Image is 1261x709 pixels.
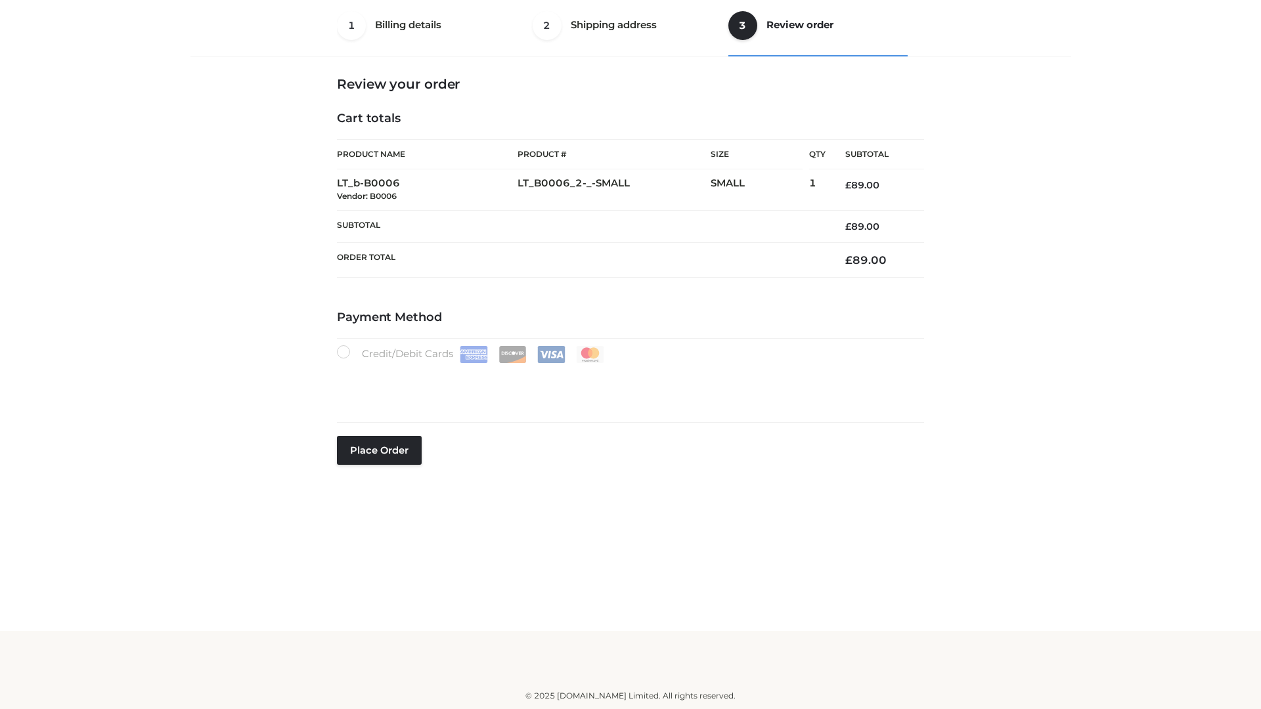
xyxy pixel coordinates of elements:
img: Amex [460,346,488,363]
iframe: Secure payment input frame [334,360,921,408]
h4: Payment Method [337,311,924,325]
bdi: 89.00 [845,253,887,267]
th: Order Total [337,243,826,278]
th: Subtotal [826,140,924,169]
bdi: 89.00 [845,179,879,191]
img: Mastercard [576,346,604,363]
th: Product # [518,139,711,169]
th: Qty [809,139,826,169]
td: 1 [809,169,826,211]
div: © 2025 [DOMAIN_NAME] Limited. All rights reserved. [195,689,1066,702]
img: Discover [498,346,527,363]
span: £ [845,221,851,232]
h3: Review your order [337,76,924,92]
small: Vendor: B0006 [337,191,397,201]
span: £ [845,253,852,267]
button: Place order [337,436,422,465]
td: LT_B0006_2-_-SMALL [518,169,711,211]
td: SMALL [711,169,809,211]
label: Credit/Debit Cards [337,345,606,363]
bdi: 89.00 [845,221,879,232]
td: LT_b-B0006 [337,169,518,211]
span: £ [845,179,851,191]
img: Visa [537,346,565,363]
th: Size [711,140,803,169]
h4: Cart totals [337,112,924,126]
th: Subtotal [337,210,826,242]
th: Product Name [337,139,518,169]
